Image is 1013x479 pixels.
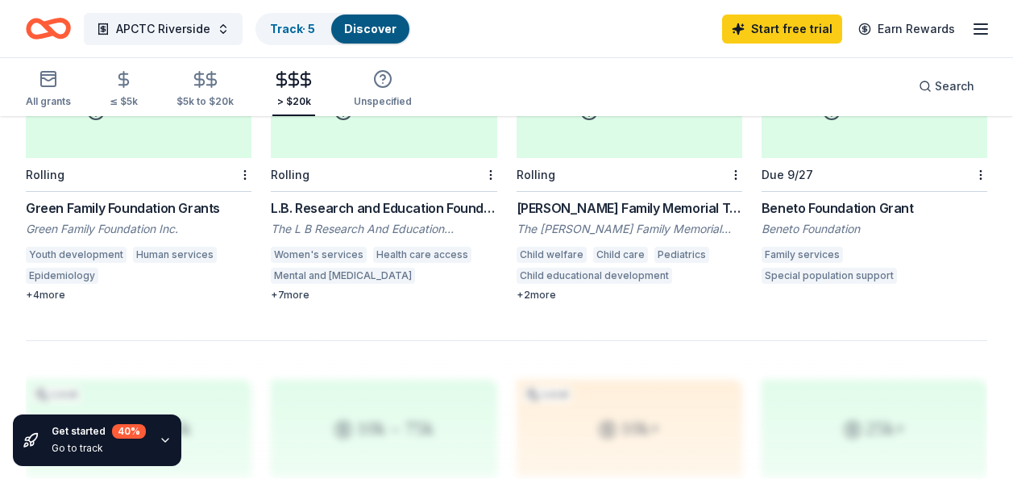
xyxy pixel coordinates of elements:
div: > $20k [272,95,315,108]
div: Family services [762,247,843,263]
a: 1.5k – 30kRollingGreen Family Foundation GrantsGreen Family Foundation Inc.Youth developmentHuman... [26,61,251,302]
div: Go to track [52,442,146,455]
div: Human services [133,247,217,263]
div: The L B Research And Education Foundation [271,221,496,237]
div: Due 9/27 [762,168,813,181]
button: All grants [26,63,71,116]
div: ≤ $5k [110,95,138,108]
div: Pediatrics [654,247,709,263]
a: 1.5k – 25kLocalDue 9/27Beneto Foundation GrantBeneto FoundationFamily servicesSpecial population ... [762,61,987,289]
div: + 7 more [271,289,496,302]
button: ≤ $5k [110,64,138,116]
div: Green Family Foundation Inc. [26,221,251,237]
div: 40 % [112,424,146,439]
div: Child care [593,247,648,263]
button: Track· 5Discover [255,13,411,45]
div: Health care access [373,247,471,263]
div: $5k to $20k [176,95,234,108]
div: The [PERSON_NAME] Family Memorial Trust [517,221,742,237]
div: Rolling [26,168,64,181]
a: 10k – 75kRollingL.B. Research and Education FoundationThe L B Research And Education FoundationWo... [271,61,496,302]
a: Track· 5 [270,22,315,35]
a: Discover [344,22,396,35]
div: Child educational development [517,268,672,284]
div: Beneto Foundation [762,221,987,237]
button: APCTC Riverside [84,13,243,45]
div: Youth development [26,247,127,263]
a: Earn Rewards [849,15,965,44]
div: Epidemiology [26,268,98,284]
button: > $20k [272,64,315,116]
div: Unspecified [354,95,412,108]
div: Beneto Foundation Grant [762,198,987,218]
div: + 4 more [26,289,251,302]
button: Unspecified [354,63,412,116]
div: Green Family Foundation Grants [26,198,251,218]
div: + 2 more [517,289,742,302]
div: [PERSON_NAME] Family Memorial Trust Grant [517,198,742,218]
div: Child welfare [517,247,587,263]
a: Start free trial [722,15,842,44]
div: Rolling [517,168,555,181]
div: Get started [52,424,146,439]
div: Rolling [271,168,309,181]
span: APCTC Riverside [116,19,210,39]
div: L.B. Research and Education Foundation [271,198,496,218]
a: Home [26,10,71,48]
div: Special population support [762,268,897,284]
button: Search [906,70,987,102]
div: Women's services [271,247,367,263]
div: Mental and [MEDICAL_DATA] [271,268,415,284]
div: All grants [26,95,71,108]
a: 10k – 35kLocalCyberGrantsRolling[PERSON_NAME] Family Memorial Trust GrantThe [PERSON_NAME] Family... [517,61,742,302]
button: $5k to $20k [176,64,234,116]
span: Search [935,77,974,96]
